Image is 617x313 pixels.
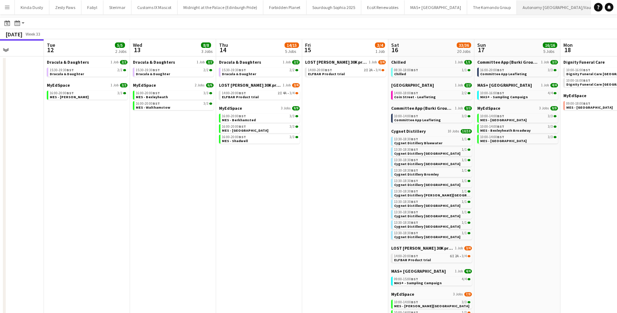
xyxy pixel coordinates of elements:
[566,79,590,82] span: 10:00-16:00
[394,277,470,285] a: 09:00-15:00BST4/4MAS+ - Sampling Campaign
[204,68,209,72] span: 2/2
[394,148,418,151] span: 13:30-18:30
[455,269,463,273] span: 1 Job
[480,118,527,122] span: MES - Berkhamsted High Street
[462,148,467,151] span: 1/1
[394,178,470,187] a: 13:30-18:30BST1/1Cygnet Distillery [GEOGRAPHIC_DATA]
[308,68,384,72] div: •
[290,91,295,95] span: 3/4
[292,83,300,87] span: 3/4
[111,60,119,64] span: 1 Job
[566,68,590,72] span: 10:00-16:00
[219,59,261,65] span: Dracula & Daughters
[153,91,160,95] span: BST
[308,68,332,72] span: 14:00-20:00
[394,220,470,228] a: 13:30-18:30BST1/1Cygnet Distillery [GEOGRAPHIC_DATA]
[222,95,259,99] span: ELFBAR Product trial
[411,189,418,194] span: BST
[497,68,504,72] span: BST
[464,292,472,296] span: 7/9
[394,162,460,166] span: Cygnet Distillery Bristol
[222,139,248,143] span: MES - Shadwell
[378,60,386,64] span: 3/4
[391,105,472,128] div: Committee App (Burki Group Ltd)1 Job3/310:00-14:00BST3/3Committee App Leafleting
[394,169,418,172] span: 13:30-18:30
[548,68,553,72] span: 3/3
[281,106,291,110] span: 3 Jobs
[467,0,517,14] button: The Komondo Group
[550,83,558,87] span: 4/4
[219,105,300,145] div: MyEdSpace3 Jobs9/916:00-20:00BST3/3MES - Berkhamsted16:00-20:00BST3/3MES - [GEOGRAPHIC_DATA]16:00...
[411,147,418,152] span: BST
[477,59,558,82] div: Committee App (Burki Group Ltd)1 Job3/316:00-20:00BST3/3Committee App Leafleting
[411,231,418,235] span: BST
[391,82,434,88] span: Coin Street
[219,82,300,88] a: LOST [PERSON_NAME] 30K product trial1 Job3/4
[305,59,386,78] div: LOST [PERSON_NAME] 30K product trial1 Job3/414:00-20:00BST2I2A•3/4ELFBAR Product trial
[394,141,442,145] span: Cygnet Distillery Bluewater
[50,91,126,99] a: 16:00-20:00BST3/3MES - [PERSON_NAME]
[133,59,214,82] div: Dracula & Daughters1 Job2/215:30-19:30BST2/2Dracula & Daughter
[292,60,300,64] span: 2/2
[462,190,467,193] span: 1/1
[391,59,406,65] span: Chilled
[394,203,460,208] span: Cygnet Distillery London
[411,300,418,304] span: BST
[222,135,298,143] a: 16:00-20:00BST3/3MES - Shadwell
[195,83,205,87] span: 2 Jobs
[283,60,291,64] span: 1 Job
[308,68,384,76] a: 14:00-20:00BST2I2A•3/4ELFBAR Product trial
[361,0,404,14] button: EcoX Renewables
[394,168,470,176] a: 13:30-18:30BST1/1Cygnet Distillery Bromley
[411,199,418,204] span: BST
[462,210,467,214] span: 1/1
[222,125,246,128] span: 16:00-20:00
[477,59,558,65] a: Committee App (Burki Group Ltd)1 Job3/3
[136,91,212,99] a: 16:00-20:00BST3/3MES - Bexleyheath
[290,125,295,128] span: 3/3
[219,105,242,111] span: MyEdSpace
[391,245,472,268] div: LOST [PERSON_NAME] 30K product trial1 Job3/414:00-20:00BST6I2A•3/4ELFBAR Product trial
[178,0,263,14] button: Midnight at the Palace (Edinburgh Pride)
[394,158,470,166] a: 13:30-18:30BST1/1Cygnet Distillery [GEOGRAPHIC_DATA]
[411,137,418,141] span: BST
[391,105,472,111] a: Committee App (Burki Group Ltd)1 Job3/3
[391,268,472,274] a: MAS+ [GEOGRAPHIC_DATA]1 Job4/4
[411,254,418,258] span: BST
[136,68,160,72] span: 15:30-19:30
[394,214,460,218] span: Cygnet Distillery Manchester
[497,114,504,118] span: BST
[411,220,418,225] span: BST
[133,82,156,88] span: MyEdSpace
[480,114,556,122] a: 10:00-14:00BST3/3MES - [GEOGRAPHIC_DATA]
[455,60,463,64] span: 1 Job
[239,114,246,118] span: BST
[391,128,426,134] span: Cygnet Distillery
[111,83,119,87] span: 1 Job
[136,68,212,76] a: 15:30-19:30BST2/2Dracula & Daughter
[394,300,470,308] a: 10:00-14:00BST3/3MES - [PERSON_NAME][GEOGRAPHIC_DATA]
[47,59,128,82] div: Dracula & Daughters1 Job2/215:30-19:30BST2/2Dracula & Daughter
[480,72,527,76] span: Committee App Leafleting
[394,72,406,76] span: Chilled
[292,106,300,110] span: 9/9
[394,254,418,258] span: 14:00-20:00
[364,68,368,72] span: 2I
[222,72,256,76] span: Dracula & Daughter
[563,93,586,98] span: MyEdSpace
[136,105,170,110] span: MES - Walthamstow
[563,59,605,65] span: Dignity Funeral Care
[369,68,373,72] span: 2A
[462,254,467,258] span: 3/4
[548,125,553,128] span: 3/3
[391,59,472,65] a: Chilled1 Job1/1
[394,235,460,239] span: Cygnet Distillery Norwich
[391,291,414,297] span: MyEdSpace
[239,91,246,95] span: BST
[50,68,126,76] a: 15:30-19:30BST2/2Dracula & Daughter
[477,105,558,111] a: MyEdSpace3 Jobs9/9
[47,59,89,65] span: Dracula & Daughters
[394,231,418,235] span: 13:30-18:30
[464,83,472,87] span: 2/2
[133,42,142,48] span: Wed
